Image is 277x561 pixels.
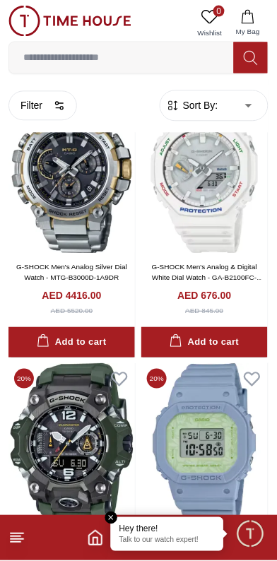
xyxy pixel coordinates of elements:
[147,370,167,389] span: 20 %
[170,335,239,351] div: Add to cart
[213,6,225,17] span: 0
[228,6,269,42] button: My Bag
[8,364,135,526] img: G-SHOCK Men's Analog-Digital Grey Dial Watch - GWG-B1000-3ADR
[8,91,77,121] button: Filter
[105,512,118,525] em: Close tooltip
[152,264,264,293] a: G-SHOCK Men's Analog & Digital White Dial Watch - GA-B2100FC-7ADR
[119,524,216,535] div: Hey there!
[192,6,228,42] a: 0Wishlist
[192,28,228,39] span: Wishlist
[42,289,101,303] h4: AED 4416.00
[8,328,135,358] button: Add to cart
[119,536,216,546] p: Talk to our watch expert!
[16,264,127,282] a: G-SHOCK Men's Analog Silver Dial Watch - MTG-B3000D-1A9DR
[141,328,268,358] button: Add to cart
[141,364,268,526] img: G-SHOCK Men's Digital Grey Dial Watch - GMD-S5600NC-2DR
[141,90,268,253] img: G-SHOCK Men's Analog & Digital White Dial Watch - GA-B2100FC-7ADR
[87,530,104,547] a: Home
[230,27,266,37] span: My Bag
[14,370,34,389] span: 20 %
[51,306,93,317] div: AED 5520.00
[8,6,131,37] img: ...
[180,99,218,113] span: Sort By:
[186,306,224,317] div: AED 845.00
[166,99,218,113] button: Sort By:
[235,519,266,550] div: Chat Widget
[177,289,231,303] h4: AED 676.00
[37,335,106,351] div: Add to cart
[8,90,135,253] img: G-SHOCK Men's Analog Silver Dial Watch - MTG-B3000D-1A9DR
